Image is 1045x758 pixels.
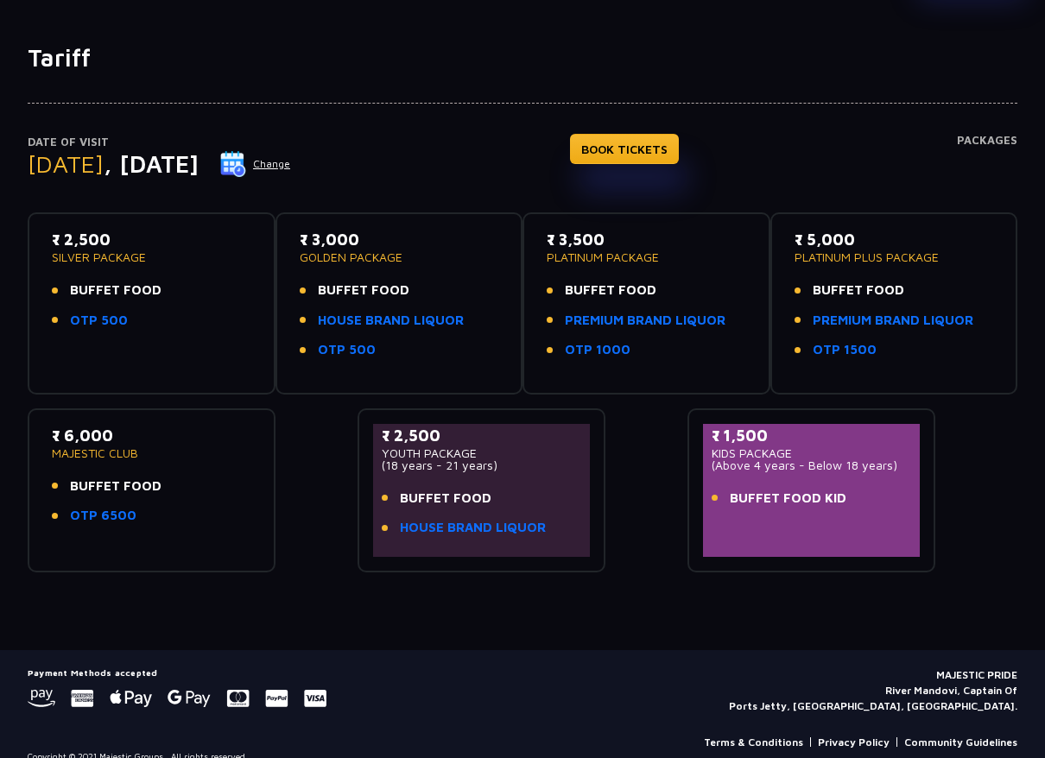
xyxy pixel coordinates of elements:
p: ₹ 2,500 [382,424,581,447]
p: YOUTH PACKAGE [382,447,581,459]
button: Change [219,150,291,178]
p: (Above 4 years - Below 18 years) [712,459,911,471]
a: OTP 500 [318,340,376,360]
p: MAJESTIC CLUB [52,447,251,459]
a: PREMIUM BRAND LIQUOR [813,311,973,331]
span: BUFFET FOOD [70,281,161,300]
p: ₹ 5,000 [795,228,994,251]
h4: Packages [957,134,1017,196]
a: Community Guidelines [904,735,1017,750]
a: OTP 6500 [70,506,136,526]
a: OTP 1000 [565,340,630,360]
span: BUFFET FOOD KID [730,489,846,508]
a: HOUSE BRAND LIQUOR [400,518,546,538]
span: , [DATE] [104,149,199,178]
p: GOLDEN PACKAGE [300,251,499,263]
p: ₹ 6,000 [52,424,251,447]
p: ₹ 2,500 [52,228,251,251]
p: ₹ 3,500 [547,228,746,251]
span: BUFFET FOOD [400,489,491,508]
p: KIDS PACKAGE [712,447,911,459]
a: Terms & Conditions [704,735,803,750]
p: ₹ 3,000 [300,228,499,251]
p: ₹ 1,500 [712,424,911,447]
a: OTP 1500 [813,340,877,360]
span: BUFFET FOOD [318,281,409,300]
a: HOUSE BRAND LIQUOR [318,311,464,331]
p: (18 years - 21 years) [382,459,581,471]
p: MAJESTIC PRIDE River Mandovi, Captain Of Ports Jetty, [GEOGRAPHIC_DATA], [GEOGRAPHIC_DATA]. [729,667,1017,714]
p: PLATINUM PACKAGE [547,251,746,263]
h1: Tariff [28,43,1017,73]
p: SILVER PACKAGE [52,251,251,263]
h5: Payment Methods accepted [28,667,326,678]
a: Privacy Policy [818,735,890,750]
p: Date of Visit [28,134,291,151]
span: BUFFET FOOD [70,477,161,496]
a: BOOK TICKETS [570,134,679,164]
p: PLATINUM PLUS PACKAGE [795,251,994,263]
span: BUFFET FOOD [813,281,904,300]
span: BUFFET FOOD [565,281,656,300]
span: [DATE] [28,149,104,178]
a: OTP 500 [70,311,128,331]
a: PREMIUM BRAND LIQUOR [565,311,725,331]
